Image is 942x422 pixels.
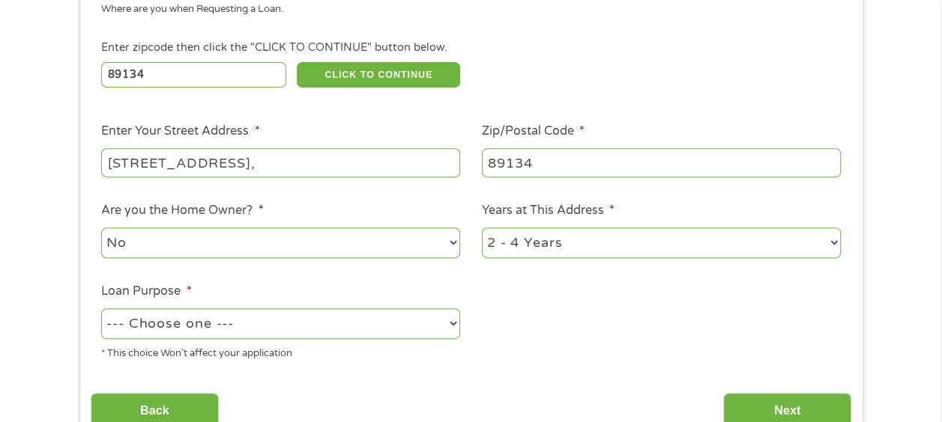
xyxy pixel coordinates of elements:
input: 1 Main Street [101,148,460,177]
label: Are you the Home Owner? [101,203,263,218]
button: CLICK TO CONTINUE [297,62,460,88]
label: Zip/Postal Code [482,123,585,139]
div: Enter zipcode then click the "CLICK TO CONTINUE" button below. [101,40,840,56]
div: * This choice Won’t affect your application [101,341,460,361]
label: Years at This Address [482,203,615,218]
label: Loan Purpose [101,284,191,299]
label: Enter Your Street Address [101,123,259,139]
div: Where are you when Requesting a Loan. [101,2,830,17]
input: Enter Zipcode (e.g 01510) [101,62,286,88]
